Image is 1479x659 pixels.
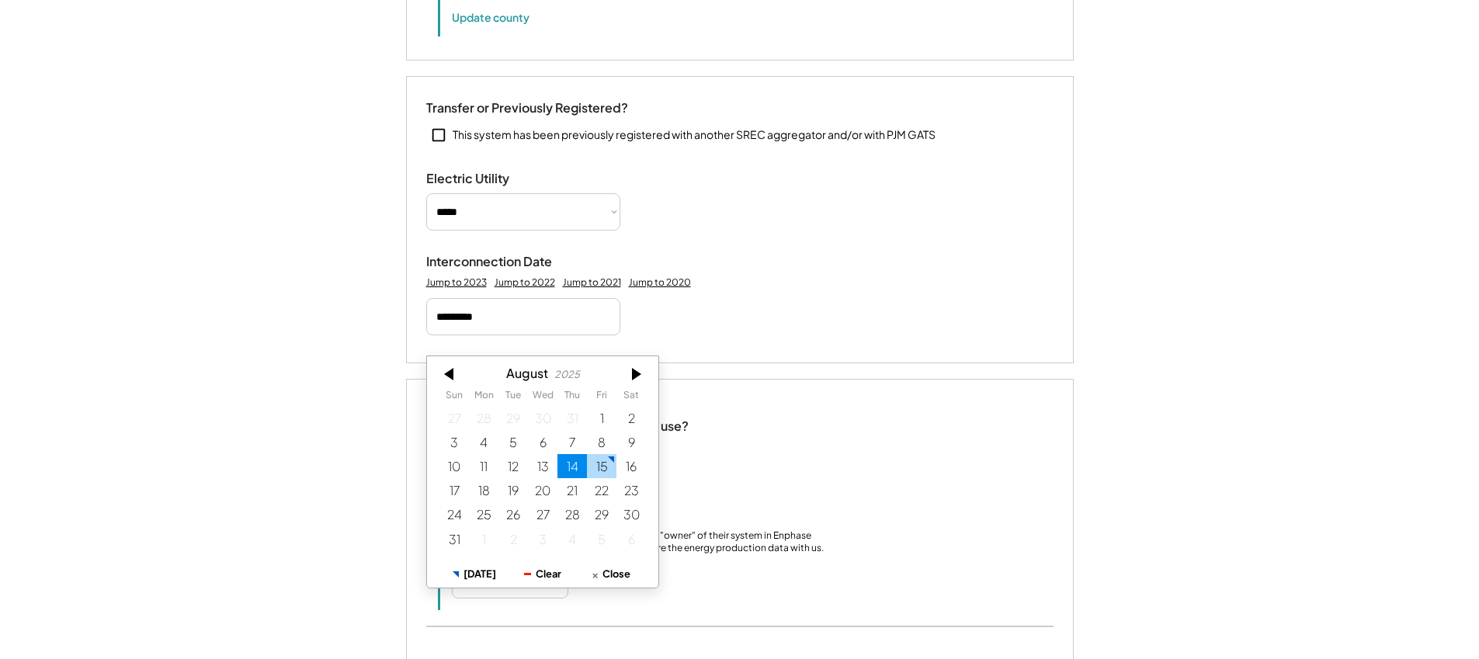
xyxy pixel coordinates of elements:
[439,429,469,453] div: 8/03/2025
[528,502,557,526] div: 8/27/2025
[528,478,557,502] div: 8/20/2025
[587,454,616,478] div: 8/15/2025
[528,405,557,429] div: 7/30/2025
[557,526,587,550] div: 9/04/2025
[587,526,616,550] div: 9/05/2025
[528,526,557,550] div: 9/03/2025
[439,454,469,478] div: 8/10/2025
[576,560,644,587] button: Close
[587,390,616,405] th: Friday
[557,429,587,453] div: 8/07/2025
[440,560,509,587] button: [DATE]
[452,9,529,25] button: Update county
[469,502,498,526] div: 8/25/2025
[557,502,587,526] div: 8/28/2025
[563,276,621,289] div: Jump to 2021
[439,478,469,502] div: 8/17/2025
[616,454,646,478] div: 8/16/2025
[616,502,646,526] div: 8/30/2025
[506,366,548,380] div: August
[528,454,557,478] div: 8/13/2025
[426,171,582,187] div: Electric Utility
[469,478,498,502] div: 8/18/2025
[498,405,528,429] div: 7/29/2025
[554,369,579,380] div: 2025
[616,526,646,550] div: 9/06/2025
[557,405,587,429] div: 7/31/2025
[587,502,616,526] div: 8/29/2025
[498,526,528,550] div: 9/02/2025
[498,429,528,453] div: 8/05/2025
[616,405,646,429] div: 8/02/2025
[587,478,616,502] div: 8/22/2025
[469,429,498,453] div: 8/04/2025
[498,478,528,502] div: 8/19/2025
[587,405,616,429] div: 8/01/2025
[426,100,628,116] div: Transfer or Previously Registered?
[469,390,498,405] th: Monday
[498,454,528,478] div: 8/12/2025
[439,390,469,405] th: Sunday
[469,405,498,429] div: 7/28/2025
[528,390,557,405] th: Wednesday
[498,390,528,405] th: Tuesday
[616,390,646,405] th: Saturday
[587,429,616,453] div: 8/08/2025
[557,478,587,502] div: 8/21/2025
[528,429,557,453] div: 8/06/2025
[453,127,936,143] div: This system has been previously registered with another SREC aggregator and/or with PJM GATS
[426,276,487,289] div: Jump to 2023
[426,254,582,270] div: Interconnection Date
[509,560,577,587] button: Clear
[439,502,469,526] div: 8/24/2025
[469,526,498,550] div: 9/01/2025
[557,454,587,478] div: 8/14/2025
[616,478,646,502] div: 8/23/2025
[498,502,528,526] div: 8/26/2025
[629,276,691,289] div: Jump to 2020
[557,390,587,405] th: Thursday
[439,405,469,429] div: 7/27/2025
[469,454,498,478] div: 8/11/2025
[616,429,646,453] div: 8/09/2025
[495,276,555,289] div: Jump to 2022
[439,526,469,550] div: 8/31/2025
